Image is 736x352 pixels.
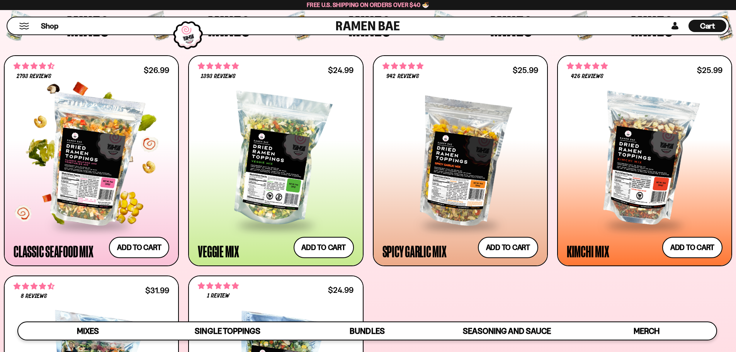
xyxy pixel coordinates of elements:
button: Mobile Menu Trigger [19,23,29,29]
div: Kimchi Mix [567,244,609,258]
button: Add to cart [662,237,722,258]
span: Free U.S. Shipping on Orders over $40 🍜 [307,1,429,9]
span: 4.76 stars [198,61,239,71]
a: 4.68 stars 2793 reviews $26.99 Classic Seafood Mix Add to cart [4,55,179,266]
div: Veggie Mix [198,244,239,258]
div: $24.99 [328,66,354,74]
div: $25.99 [513,66,538,74]
span: 2793 reviews [17,73,51,80]
span: 1393 reviews [201,73,236,80]
a: Seasoning and Sauce [437,322,576,340]
span: 4.62 stars [14,281,54,291]
span: Seasoning and Sauce [463,326,551,336]
a: Bundles [297,322,437,340]
a: 4.76 stars 1393 reviews $24.99 Veggie Mix Add to cart [188,55,363,266]
span: Single Toppings [195,326,260,336]
div: Classic Seafood Mix [14,244,93,258]
span: Bundles [350,326,384,336]
span: 426 reviews [571,73,603,80]
a: Mixes [18,322,158,340]
button: Add to cart [294,237,354,258]
div: $25.99 [697,66,722,74]
a: Cart [688,17,726,34]
button: Add to cart [109,237,169,258]
a: Shop [41,20,58,32]
span: 4.68 stars [14,61,54,71]
div: $26.99 [144,66,169,74]
button: Add to cart [478,237,538,258]
span: 4.75 stars [382,61,423,71]
a: 4.75 stars 942 reviews $25.99 Spicy Garlic Mix Add to cart [373,55,548,266]
span: Mixes [77,326,99,336]
span: 5.00 stars [198,281,239,291]
span: Cart [700,21,715,31]
a: Merch [577,322,716,340]
span: Merch [634,326,660,336]
a: Single Toppings [158,322,297,340]
a: 4.76 stars 426 reviews $25.99 Kimchi Mix Add to cart [557,55,732,266]
div: $31.99 [145,287,169,294]
span: 8 reviews [21,293,47,299]
span: 942 reviews [386,73,419,80]
span: Shop [41,21,58,31]
div: Spicy Garlic Mix [382,244,447,258]
span: 1 review [207,293,229,299]
span: 4.76 stars [567,61,608,71]
div: $24.99 [328,286,354,294]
